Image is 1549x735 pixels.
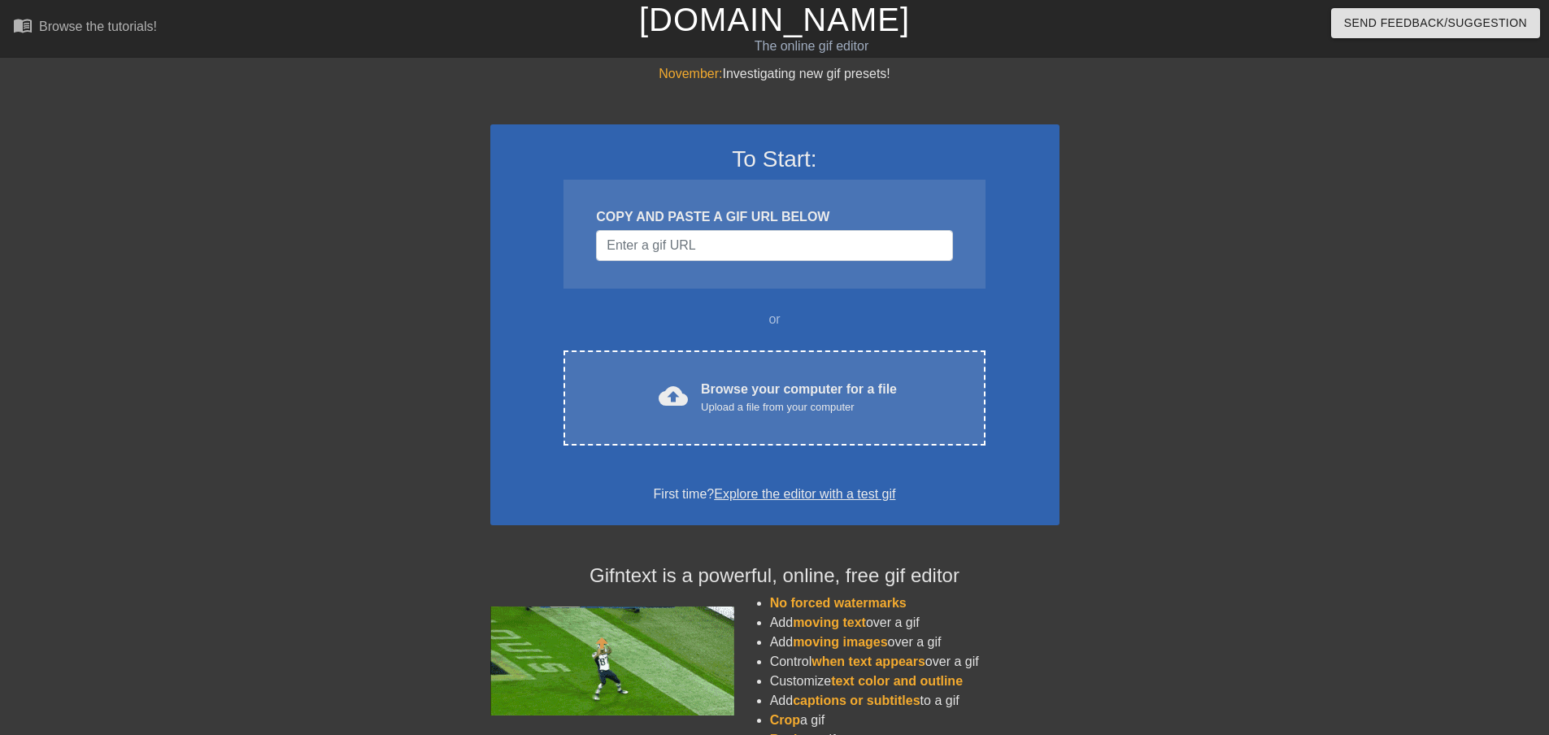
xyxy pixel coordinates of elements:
[770,711,1059,730] li: a gif
[793,635,887,649] span: moving images
[770,633,1059,652] li: Add over a gif
[770,713,800,727] span: Crop
[1344,13,1527,33] span: Send Feedback/Suggestion
[831,674,963,688] span: text color and outline
[770,672,1059,691] li: Customize
[793,694,920,707] span: captions or subtitles
[793,615,866,629] span: moving text
[533,310,1017,329] div: or
[714,487,895,501] a: Explore the editor with a test gif
[524,37,1099,56] div: The online gif editor
[13,15,33,35] span: menu_book
[701,380,897,415] div: Browse your computer for a file
[770,652,1059,672] li: Control over a gif
[490,607,734,715] img: football_small.gif
[13,15,157,41] a: Browse the tutorials!
[701,399,897,415] div: Upload a file from your computer
[770,613,1059,633] li: Add over a gif
[511,485,1038,504] div: First time?
[596,230,952,261] input: Username
[770,691,1059,711] li: Add to a gif
[659,67,722,80] span: November:
[511,146,1038,173] h3: To Start:
[1331,8,1540,38] button: Send Feedback/Suggestion
[639,2,910,37] a: [DOMAIN_NAME]
[39,20,157,33] div: Browse the tutorials!
[596,207,952,227] div: COPY AND PASTE A GIF URL BELOW
[490,64,1059,84] div: Investigating new gif presets!
[770,596,907,610] span: No forced watermarks
[811,655,925,668] span: when text appears
[659,381,688,411] span: cloud_upload
[490,564,1059,588] h4: Gifntext is a powerful, online, free gif editor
